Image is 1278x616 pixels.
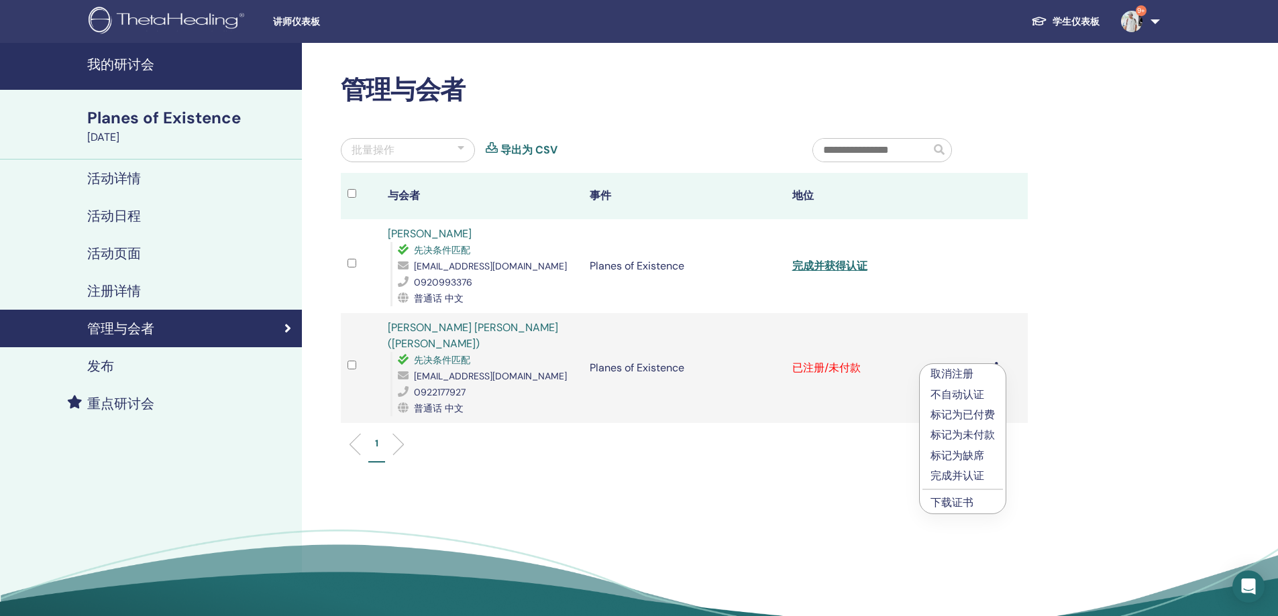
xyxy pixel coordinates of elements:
a: 导出为 CSV [500,142,557,158]
p: 标记为已付费 [930,407,995,423]
h4: 重点研讨会 [87,395,154,412]
span: 普通话 中文 [414,292,464,304]
div: Planes of Existence [87,107,294,129]
a: 下载证书 [930,495,973,509]
h4: 发布 [87,358,114,374]
a: 完成并获得认证 [792,259,867,273]
div: [DATE] [87,129,294,145]
div: Open Intercom Messenger [1232,570,1265,603]
p: 取消注册 [930,366,995,382]
img: default.jpg [1121,11,1142,32]
td: Planes of Existence [583,219,785,313]
div: 批量操作 [352,142,394,158]
p: 不自动认证 [930,387,995,403]
th: 事件 [583,173,785,219]
h4: 我的研讨会 [87,56,294,72]
h4: 管理与会者 [87,320,154,336]
a: Planes of Existence[DATE] [79,107,302,145]
p: 1 [375,436,378,450]
a: 学生仪表板 [1020,9,1110,34]
img: graduation-cap-white.svg [1031,15,1047,27]
th: 地位 [786,173,988,219]
p: 标记为未付款 [930,427,995,443]
h2: 管理与会者 [341,75,1028,106]
span: 0922177927 [414,386,466,398]
span: 先决条件匹配 [414,354,470,366]
span: 讲师仪表板 [273,15,474,29]
span: 先决条件匹配 [414,244,470,256]
span: 普通话 中文 [414,402,464,414]
h4: 注册详情 [87,283,141,299]
a: [PERSON_NAME] [PERSON_NAME] ([PERSON_NAME]) [388,320,558,351]
h4: 活动详情 [87,170,141,186]
p: 完成并认证 [930,468,995,484]
span: [EMAIL_ADDRESS][DOMAIN_NAME] [414,370,567,382]
p: 标记为缺席 [930,448,995,464]
td: Planes of Existence [583,313,785,423]
img: logo.png [89,7,249,37]
span: 9+ [1136,5,1147,16]
a: [PERSON_NAME] [388,227,472,241]
h4: 活动日程 [87,208,141,224]
span: [EMAIL_ADDRESS][DOMAIN_NAME] [414,260,567,272]
th: 与会者 [381,173,583,219]
h4: 活动页面 [87,245,141,261]
span: 0920993376 [414,276,472,288]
